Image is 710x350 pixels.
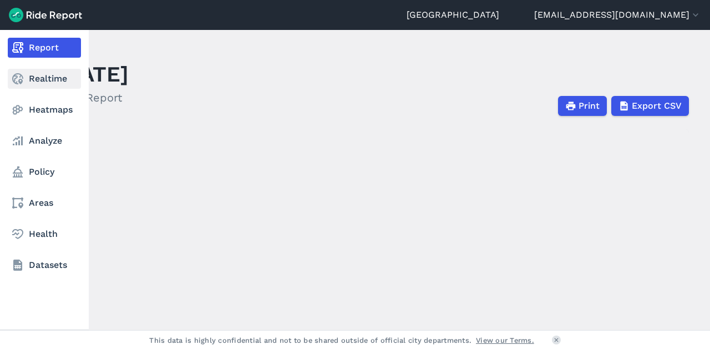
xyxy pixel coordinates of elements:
[579,99,600,113] span: Print
[8,38,81,58] a: Report
[534,8,701,22] button: [EMAIL_ADDRESS][DOMAIN_NAME]
[407,8,499,22] a: [GEOGRAPHIC_DATA]
[8,100,81,120] a: Heatmaps
[8,193,81,213] a: Areas
[9,8,82,22] img: Ride Report
[558,96,607,116] button: Print
[8,69,81,89] a: Realtime
[8,162,81,182] a: Policy
[57,59,129,89] h1: [DATE]
[57,89,129,106] h2: Daily Report
[611,96,689,116] button: Export CSV
[8,224,81,244] a: Health
[632,99,682,113] span: Export CSV
[8,255,81,275] a: Datasets
[476,335,534,346] a: View our Terms.
[8,131,81,151] a: Analyze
